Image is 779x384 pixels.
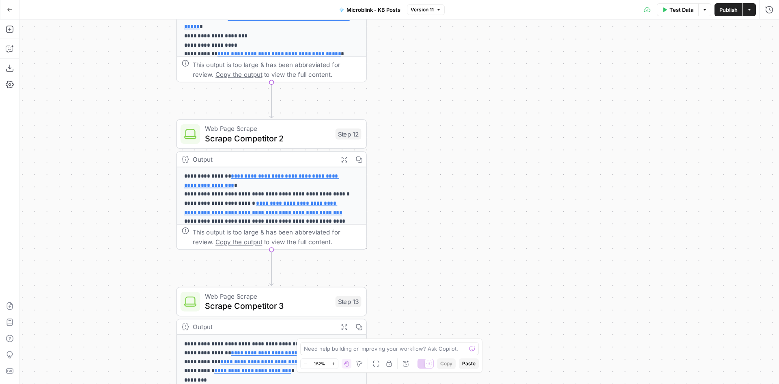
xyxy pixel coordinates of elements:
span: Version 11 [411,6,434,13]
div: This output is too large & has been abbreviated for review. to view the full content. [193,59,361,79]
button: Version 11 [407,4,445,15]
span: Publish [719,6,738,14]
div: Output [193,322,333,332]
g: Edge from step_12 to step_13 [270,250,273,286]
span: Copy the output [215,71,262,78]
span: Copy [440,360,452,367]
button: Test Data [657,3,698,16]
button: Paste [459,358,479,369]
button: Microblink - KB Posts [334,3,405,16]
div: Output [193,154,333,164]
span: Copy the output [215,238,262,245]
span: Web Page Scrape [205,124,330,133]
span: Scrape Competitor 2 [205,132,330,144]
span: 152% [314,360,325,367]
span: Web Page Scrape [205,291,330,301]
g: Edge from step_11 to step_12 [270,82,273,118]
span: Scrape Competitor 3 [205,300,330,312]
button: Copy [437,358,456,369]
span: Test Data [669,6,693,14]
span: Microblink - KB Posts [346,6,400,14]
button: Publish [714,3,742,16]
div: Step 13 [336,296,362,307]
span: Paste [462,360,476,367]
div: This output is too large & has been abbreviated for review. to view the full content. [193,227,361,247]
div: Step 12 [336,128,362,139]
